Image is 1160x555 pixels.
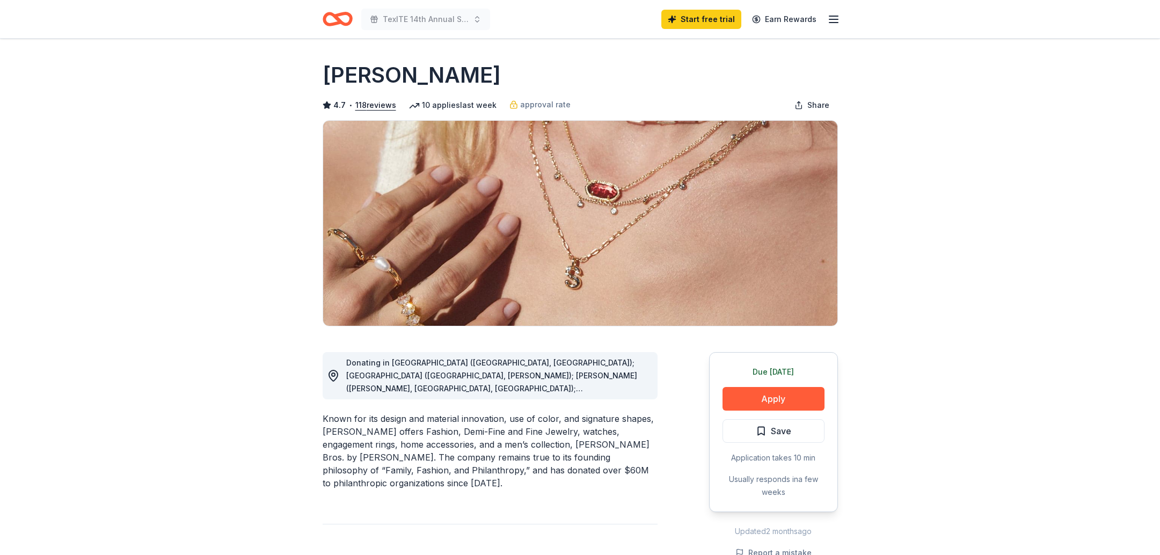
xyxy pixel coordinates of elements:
button: Apply [723,387,825,411]
button: 118reviews [355,99,396,112]
a: Start free trial [661,10,741,29]
span: TexITE 14th Annual Scholarship Golf Tournament [383,13,469,26]
span: • [348,101,352,109]
span: Share [807,99,829,112]
div: Application takes 10 min [723,451,825,464]
div: Known for its design and material innovation, use of color, and signature shapes, [PERSON_NAME] o... [323,412,658,490]
div: Due [DATE] [723,366,825,378]
img: Image for Kendra Scott [323,121,837,326]
a: approval rate [509,98,571,111]
div: 10 applies last week [409,99,497,112]
a: Home [323,6,353,32]
button: Share [786,94,838,116]
span: approval rate [520,98,571,111]
span: Save [771,424,791,438]
button: TexITE 14th Annual Scholarship Golf Tournament [361,9,490,30]
h1: [PERSON_NAME] [323,60,501,90]
a: Earn Rewards [746,10,823,29]
button: Save [723,419,825,443]
div: Updated 2 months ago [709,525,838,538]
span: 4.7 [333,99,346,112]
div: Usually responds in a few weeks [723,473,825,499]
